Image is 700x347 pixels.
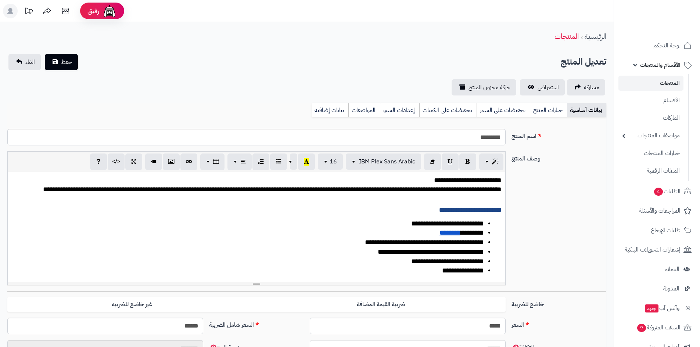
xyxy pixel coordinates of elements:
a: الملفات الرقمية [618,163,683,179]
a: الماركات [618,110,683,126]
a: المنتجات [554,31,579,42]
span: الطلبات [653,186,681,196]
a: إشعارات التحويلات البنكية [618,241,696,259]
a: خيارات المنتجات [618,145,683,161]
span: المدونة [663,283,679,294]
span: طلبات الإرجاع [651,225,681,235]
span: IBM Plex Sans Arabic [359,157,415,166]
a: العملاء [618,260,696,278]
span: الأقسام والمنتجات [640,60,681,70]
a: وآتس آبجديد [618,299,696,317]
a: مشاركه [567,79,605,95]
a: المراجعات والأسئلة [618,202,696,220]
a: السلات المتروكة9 [618,319,696,336]
span: لوحة التحكم [653,40,681,51]
label: اسم المنتج [509,129,609,141]
a: طلبات الإرجاع [618,221,696,239]
span: مشاركه [584,83,599,92]
a: بيانات أساسية [567,103,606,118]
span: 16 [330,157,337,166]
span: استعراض [538,83,559,92]
a: الأقسام [618,93,683,108]
a: لوحة التحكم [618,37,696,54]
a: بيانات إضافية [312,103,348,118]
a: مواصفات المنتجات [618,128,683,144]
span: وآتس آب [644,303,679,313]
span: العملاء [665,264,679,274]
a: الغاء [8,54,41,70]
span: إشعارات التحويلات البنكية [625,245,681,255]
a: حركة مخزون المنتج [452,79,516,95]
a: تحديثات المنصة [19,4,38,20]
span: المراجعات والأسئلة [639,206,681,216]
span: حركة مخزون المنتج [469,83,510,92]
a: خيارات المنتج [530,103,567,118]
button: IBM Plex Sans Arabic [346,153,421,170]
label: السعر [509,318,609,329]
span: جديد [645,304,658,312]
label: وصف المنتج [509,151,609,163]
span: 9 [637,324,646,332]
a: تخفيضات على الكميات [419,103,477,118]
label: غير خاضع للضريبه [7,297,256,312]
a: إعدادات السيو [380,103,419,118]
span: حفظ [61,58,72,66]
h2: تعديل المنتج [561,54,606,69]
span: الغاء [25,58,35,66]
span: السلات المتروكة [636,322,681,333]
span: رفيق [87,7,99,15]
a: الرئيسية [585,31,606,42]
button: حفظ [45,54,78,70]
span: 4 [654,188,663,196]
a: الطلبات4 [618,182,696,200]
img: logo-2.png [650,19,693,34]
button: 16 [318,153,343,170]
a: المواصفات [348,103,380,118]
img: ai-face.png [102,4,117,18]
label: خاضع للضريبة [509,297,609,309]
label: السعر شامل الضريبة [206,318,307,329]
a: تخفيضات على السعر [477,103,530,118]
a: استعراض [520,79,565,95]
a: المنتجات [618,76,683,91]
label: ضريبة القيمة المضافة [256,297,506,312]
a: المدونة [618,280,696,297]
